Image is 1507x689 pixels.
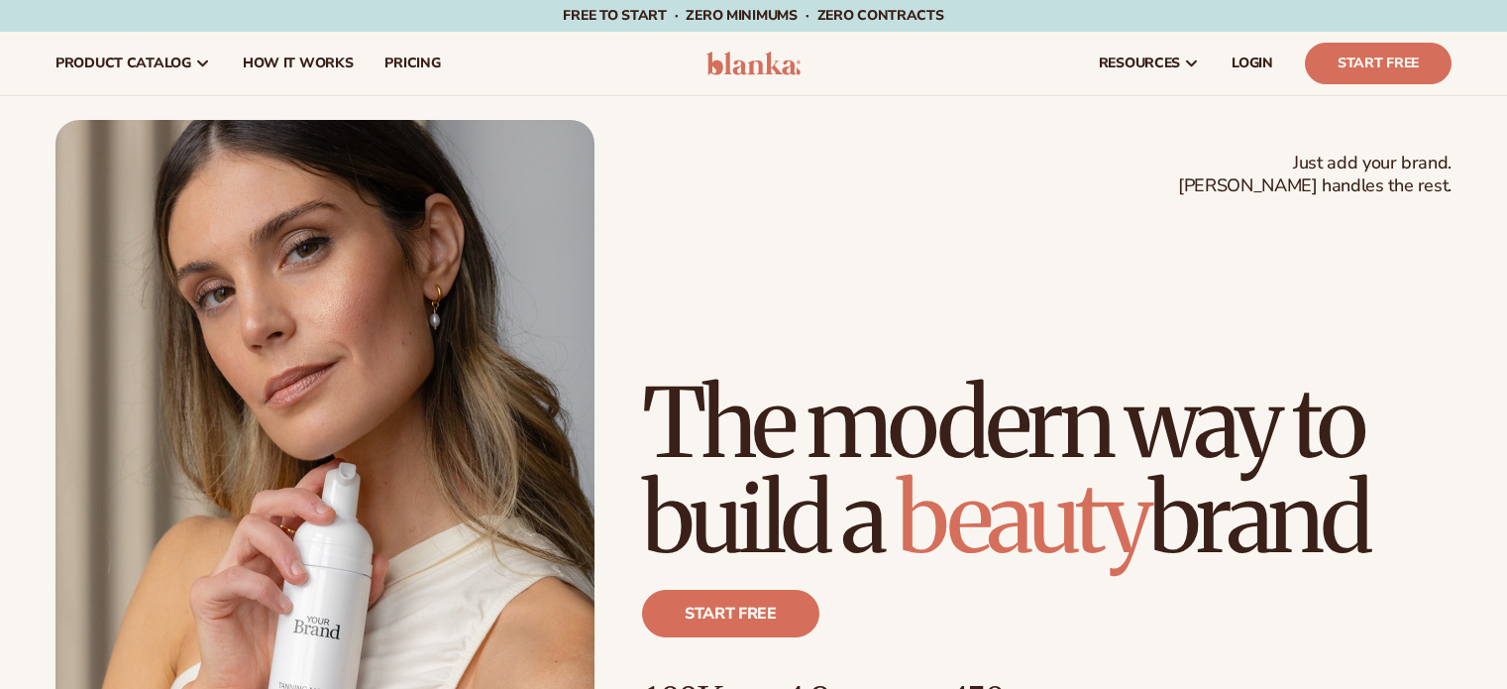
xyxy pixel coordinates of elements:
[897,459,1148,578] span: beauty
[40,32,227,95] a: product catalog
[1232,56,1273,71] span: LOGIN
[642,376,1452,566] h1: The modern way to build a brand
[1178,152,1452,198] span: Just add your brand. [PERSON_NAME] handles the rest.
[384,56,440,71] span: pricing
[55,56,191,71] span: product catalog
[1099,56,1180,71] span: resources
[642,590,819,637] a: Start free
[227,32,370,95] a: How It Works
[1305,43,1452,84] a: Start Free
[243,56,354,71] span: How It Works
[1216,32,1289,95] a: LOGIN
[706,52,801,75] img: logo
[1083,32,1216,95] a: resources
[563,6,943,25] span: Free to start · ZERO minimums · ZERO contracts
[369,32,456,95] a: pricing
